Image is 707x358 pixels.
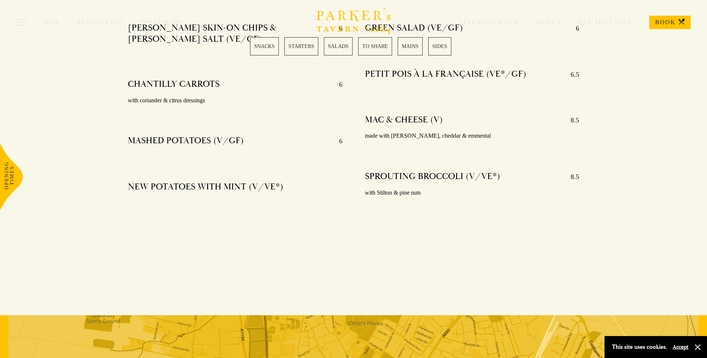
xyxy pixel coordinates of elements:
h4: SPROUTING BROCCOLI (V/VE*) [365,171,500,183]
p: 6.5 [563,68,579,80]
a: 1 / 6 [250,37,279,55]
h4: CHANTILLY CARROTS [128,79,220,90]
a: 3 / 6 [324,37,353,55]
a: 5 / 6 [398,37,423,55]
p: This site uses cookies. [612,342,667,352]
p: made with [PERSON_NAME], cheddar & emmental [365,131,579,141]
a: 4 / 6 [358,37,392,55]
p: 6 [332,79,343,90]
button: Close and accept [694,343,701,351]
p: 6 [332,135,343,147]
h4: MASHED POTATOES (V/GF) [128,135,244,147]
p: with coriander & citrus dressings [128,95,342,106]
h4: NEW POTATOES WITH MINT (V/VE*) [128,181,283,192]
a: 2 / 6 [284,37,318,55]
a: 6 / 6 [428,37,451,55]
button: Accept [673,343,688,351]
p: 8.5 [563,114,579,126]
h4: MAC & CHEESE (V) [365,114,443,126]
p: 8.5 [563,171,579,183]
p: with Stilton & pine nuts [365,188,579,198]
h4: PETIT POIS À LA FRANÇAISE (VE*/GF) [365,68,526,80]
